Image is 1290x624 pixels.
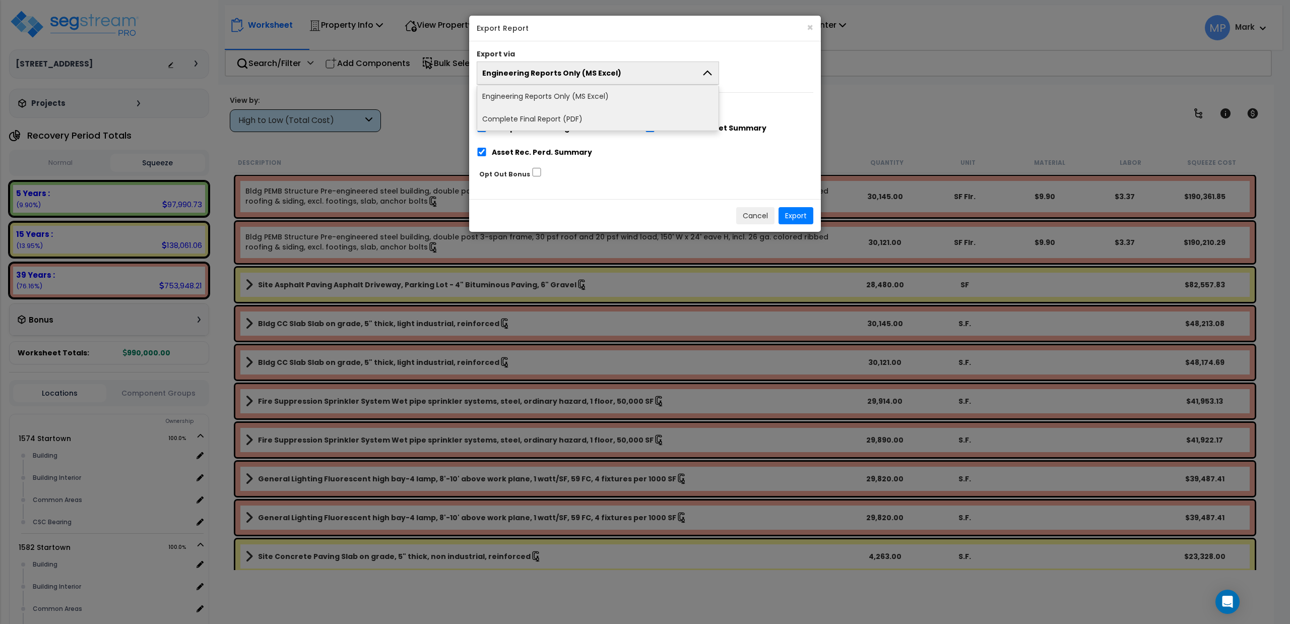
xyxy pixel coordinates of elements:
[477,49,515,59] label: Export via
[479,168,530,180] label: Opt Out Bonus
[477,23,813,33] h5: Export Report
[492,147,592,158] label: Asset Rec. Perd. Summary
[736,207,775,224] button: Cancel
[807,22,813,33] button: ×
[477,85,719,108] li: Engineering Reports Only (MS Excel)
[1215,590,1240,614] div: Open Intercom Messenger
[779,207,813,224] button: Export
[477,108,719,131] li: Complete Final Report (PDF)
[477,61,719,85] button: Engineering Reports Only (MS Excel)
[482,68,621,78] span: Engineering Reports Only (MS Excel)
